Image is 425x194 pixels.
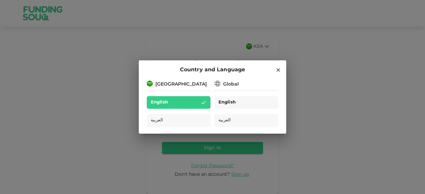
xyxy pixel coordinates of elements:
div: Global [223,81,239,88]
span: English [218,99,236,106]
img: flag-sa.b9a346574cdc8950dd34b50780441f57.svg [147,81,153,87]
span: Country and Language [180,66,245,74]
span: العربية [151,117,163,124]
span: English [151,99,168,106]
div: [GEOGRAPHIC_DATA] [155,81,207,88]
span: العربية [218,117,231,124]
